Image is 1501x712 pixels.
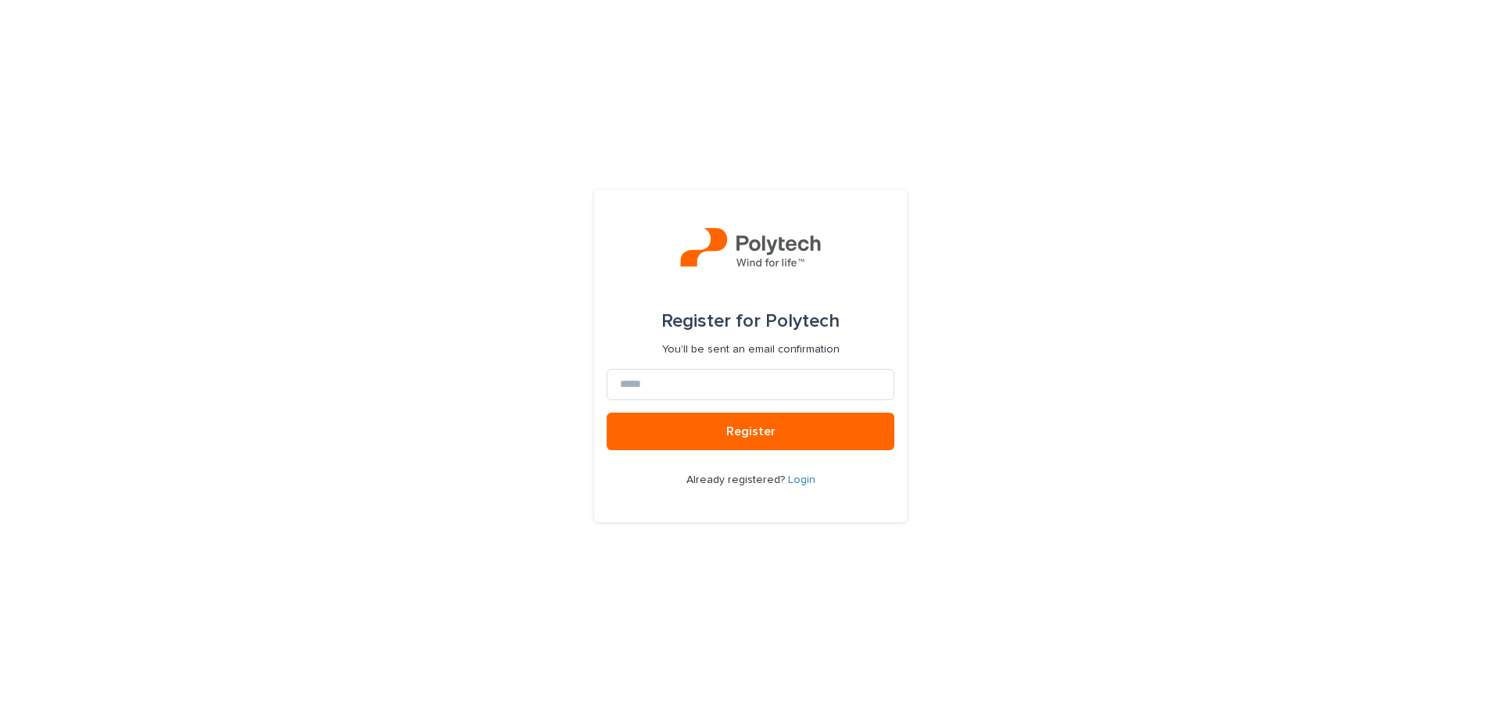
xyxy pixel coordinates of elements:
[607,413,894,450] button: Register
[661,312,761,331] span: Register for
[680,227,821,274] img: QbWJU1fBSmOStfIZ6ZlW
[686,474,788,485] span: Already registered?
[661,299,840,343] div: Polytech
[726,425,776,438] span: Register
[662,343,840,356] p: You'll be sent an email confirmation
[788,474,815,485] a: Login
